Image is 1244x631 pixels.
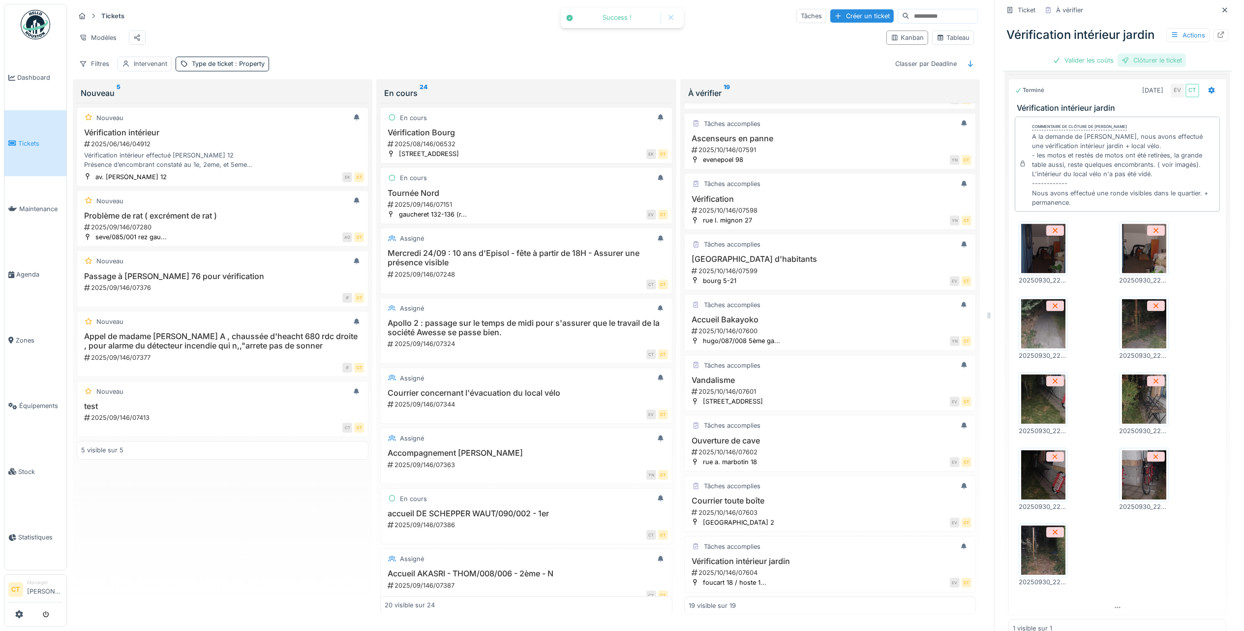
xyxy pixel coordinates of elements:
div: CT [962,457,971,467]
a: Stock [4,439,66,504]
div: 20 visible sur 24 [385,600,435,610]
div: Tableau [937,33,970,42]
div: Nouveau [96,387,123,396]
div: Tâches accomplies [704,421,760,430]
div: Valider les coûts [1049,54,1118,67]
div: 2025/09/146/07344 [387,400,668,409]
div: CT [354,172,364,182]
div: 2025/10/146/07604 [691,568,971,577]
div: IF [342,293,352,303]
div: En cours [400,113,427,123]
div: YN [950,336,960,346]
div: Classer par Deadline [891,57,961,71]
div: 20250930_222727.jpg [1019,351,1068,360]
h3: Accueil Bakayoko [689,315,971,324]
div: CT [658,410,668,419]
div: CT [646,280,656,289]
div: CT [962,276,971,286]
img: 4buexxb9oci41nelwt5odk1sy7pk [1021,224,1065,273]
div: 20250930_222752.jpg [1019,577,1068,587]
div: 19 visible sur 19 [689,600,736,610]
div: EV [950,578,960,588]
h3: Vérification [689,194,971,204]
div: 2025/10/146/07603 [691,508,971,517]
div: Success ! [578,14,656,22]
div: Type de ticket [192,59,265,68]
div: CT [658,349,668,359]
div: À vérifier [1056,5,1083,15]
a: Dashboard [4,45,66,110]
div: Nouveau [96,317,123,326]
div: CT [354,363,364,373]
h3: Apollo 2 : passage sur le temps de midi pour s'assurer que le travail de la société Awesse se pas... [385,318,668,337]
div: Actions [1166,28,1210,42]
li: [PERSON_NAME] [27,579,62,600]
h3: Courrier concernant l'évacuation du local vélo [385,388,668,398]
div: Nouveau [96,196,123,206]
sup: 19 [724,87,730,99]
a: CT Manager[PERSON_NAME] [8,579,62,602]
div: EV [950,276,960,286]
div: Manager [27,579,62,586]
h3: Problème de rat ( excrément de rat ) [81,211,364,221]
div: CT [962,336,971,346]
div: [DATE] [1142,86,1163,95]
sup: 5 [117,87,121,99]
div: 2025/10/146/07599 [691,266,971,276]
div: 2025/10/146/07601 [691,387,971,396]
div: 2025/09/146/07151 [387,200,668,209]
div: rue l. mignon 27 [703,216,752,225]
h3: Appel de madame [PERSON_NAME] A , chaussée d'heacht 680 rdc droite , pour alarme du détecteur inc... [81,332,364,350]
div: EV [950,397,960,407]
div: 2025/09/146/07376 [83,283,364,292]
div: IF [342,363,352,373]
div: Clôturer le ticket [1118,54,1186,67]
div: Nouveau [96,256,123,266]
div: Tâches [796,9,826,23]
h3: Mercredi 24/09 : 10 ans d'Episol - fête à partir de 18H - Assurer une présence visible [385,249,668,267]
div: AO [342,232,352,242]
div: evenepoel 98 [703,155,743,164]
h3: Vérification intérieur [81,128,364,137]
div: Tâches accomplies [704,119,760,128]
div: Assigné [400,554,424,564]
img: oeqeiw6udmjmm0m5kfdrwc8blxgk [1122,375,1166,424]
div: EK [342,172,352,182]
div: CT [354,232,364,242]
div: EV [1171,84,1184,97]
div: gaucheret 132-136 (r... [399,210,467,219]
div: Modèles [75,31,121,45]
div: av. [PERSON_NAME] 12 [95,172,167,182]
div: EK [646,149,656,159]
div: 2025/09/146/07386 [387,520,668,530]
div: CT [962,578,971,588]
div: Terminé [1015,86,1044,95]
div: À vérifier [688,87,972,99]
div: A la demande de [PERSON_NAME], nous avons effectué une vérification intérieur jardin + local vélo... [1032,132,1215,208]
div: 20250930_222738.jpg [1019,502,1068,511]
div: 2025/10/146/07591 [691,145,971,155]
img: w7ufeyqnnv9qoo9b6eph0vwq6p08 [1122,450,1166,500]
h3: Vérification Bourg [385,128,668,137]
div: CT [658,280,668,289]
div: CT [646,349,656,359]
div: Tâches accomplies [704,481,760,491]
div: Intervenant [134,59,167,68]
div: Commentaire de clôture de [PERSON_NAME] [1032,124,1127,130]
div: 20250930_222742.jpg [1120,502,1169,511]
div: Créer un ticket [830,9,894,23]
div: Kanban [891,33,924,42]
div: Assigné [400,304,424,313]
span: Zones [16,336,62,345]
div: Nouveau [96,113,123,123]
div: 2025/09/146/07377 [83,353,364,362]
div: 2025/08/146/06532 [387,139,668,149]
span: Équipements [19,401,62,410]
div: Tâches accomplies [704,300,760,310]
div: rue a. marbotin 18 [703,457,757,467]
div: Tâches accomplies [704,240,760,249]
div: CT [962,216,971,225]
img: t4f3tsakhnjyos5spraupkdsej8a [1122,299,1166,348]
div: CT [646,530,656,540]
img: t6f8ntdlcweyxn98jb00ka9mdi8s [1021,450,1065,500]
